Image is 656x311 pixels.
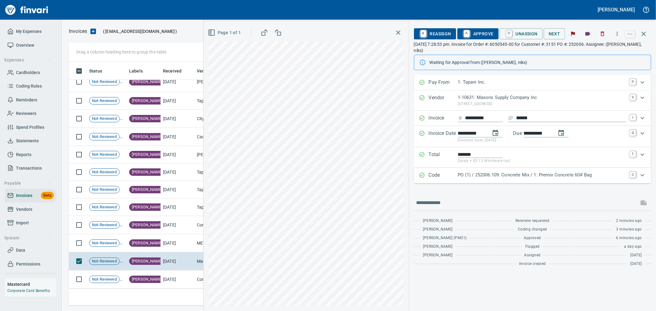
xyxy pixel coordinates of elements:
[414,41,651,53] p: [DATE] 7:28:53 pm. Invoice for Order #: 6050545-00 for Customer #: 3151 PO #: 252006. Assignee: (...
[89,116,119,122] span: Not-Reviewed
[5,25,56,38] a: My Expenses
[616,226,642,233] span: 3 minutes ago
[515,218,549,224] span: Rereview requested
[423,252,453,258] span: [PERSON_NAME]
[624,26,651,41] span: Close invoice
[458,137,626,144] p: Discount Date: [DATE]
[16,28,42,35] span: My Expenses
[5,107,56,120] a: Reviewers
[429,94,458,107] p: Vendor
[5,243,56,257] a: Data
[161,163,194,181] td: [DATE]
[129,79,165,85] span: [PERSON_NAME]
[16,206,32,213] span: Vendors
[630,171,636,178] a: C
[194,146,256,163] td: [PERSON_NAME] Company Inc. (1-10431)
[161,199,194,216] td: [DATE]
[194,234,256,252] td: MESA Products Inc (1-22431)
[464,30,470,37] a: A
[16,41,34,49] span: Overview
[194,199,256,216] td: Tapani Materials (1-29544)
[596,5,636,14] button: [PERSON_NAME]
[16,137,39,145] span: Statements
[458,79,626,86] p: 1: Tapani Inc.
[414,126,651,147] div: Expand
[423,226,453,233] span: [PERSON_NAME]
[89,67,102,75] span: Status
[429,130,458,144] p: Invoice Date
[630,114,636,120] a: I
[16,110,36,117] span: Reviewers
[16,151,31,159] span: Reports
[89,134,119,140] span: Not-Reviewed
[16,260,40,268] span: Permissions
[76,49,166,55] p: Drag a column heading here to group the table
[2,178,53,189] button: Payable
[89,258,119,264] span: Not-Reviewed
[129,277,165,282] span: [PERSON_NAME]
[616,218,642,224] span: 2 minutes ago
[194,181,256,199] td: Tapani Materials (1-29544)
[2,232,53,244] button: System
[4,56,51,64] span: Expenses
[16,124,44,131] span: Spend Profiles
[7,281,56,288] h6: Mastercard
[626,31,635,37] a: esc
[207,27,243,38] button: Page 1 of 1
[129,98,165,104] span: [PERSON_NAME]
[2,54,53,66] button: Expenses
[87,28,99,35] button: Upload an Invoice
[129,169,165,175] span: [PERSON_NAME]
[89,152,119,158] span: Not-Reviewed
[566,27,580,41] button: Unflag
[161,181,194,199] td: [DATE]
[429,114,458,122] p: Invoice
[194,92,256,110] td: Tapani Materials (1-29544)
[194,128,256,146] td: Cascade Concrete Products, Inc (1-21934)
[414,111,651,126] div: Expand
[89,79,119,85] span: Not-Reviewed
[129,134,165,140] span: [PERSON_NAME]
[630,94,636,100] a: V
[458,158,626,164] p: (basis + $2.13 Wholesale tax)
[423,244,453,250] span: [PERSON_NAME]
[5,216,56,230] a: Import
[513,130,543,137] p: Due
[16,192,32,199] span: Invoices
[161,252,194,270] td: [DATE]
[4,234,51,242] span: System
[414,168,651,183] div: Expand
[120,258,128,263] span: Flagged
[630,252,642,258] span: [DATE]
[16,82,42,90] span: Coding Rules
[5,134,56,148] a: Statements
[194,270,256,289] td: Core & Main LP (1-24415)
[16,219,29,227] span: Import
[120,277,128,281] span: Flagged
[41,192,54,199] span: Beta
[500,28,543,39] button: UUnassign
[129,67,151,75] span: Labels
[5,148,56,162] a: Reports
[5,257,56,271] a: Permissions
[161,146,194,163] td: [DATE]
[458,94,626,101] p: 1-10631: Masons Supply Company Inc
[630,79,636,85] a: P
[423,218,453,224] span: [PERSON_NAME]
[161,92,194,110] td: [DATE]
[423,235,467,241] span: [PERSON_NAME] (PM31)
[4,179,51,187] span: Payable
[525,244,540,250] span: Flagged
[5,120,56,134] a: Spend Profiles
[420,30,426,37] a: R
[194,110,256,128] td: City Of Vancouver Utility Office (1-10191)
[89,67,110,75] span: Status
[458,171,626,179] p: PO (1) / 252006.109: Concrete Mix / 1: Premix Concrete 60# Bag
[5,189,56,203] a: InvoicesBeta
[636,195,651,210] span: This records your message into the invoice and notifies anyone mentioned
[419,29,451,39] span: Reassign
[458,101,626,107] p: [STREET_ADDRESS]
[129,152,165,158] span: [PERSON_NAME]
[624,244,642,250] span: a day ago
[163,67,181,75] span: Received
